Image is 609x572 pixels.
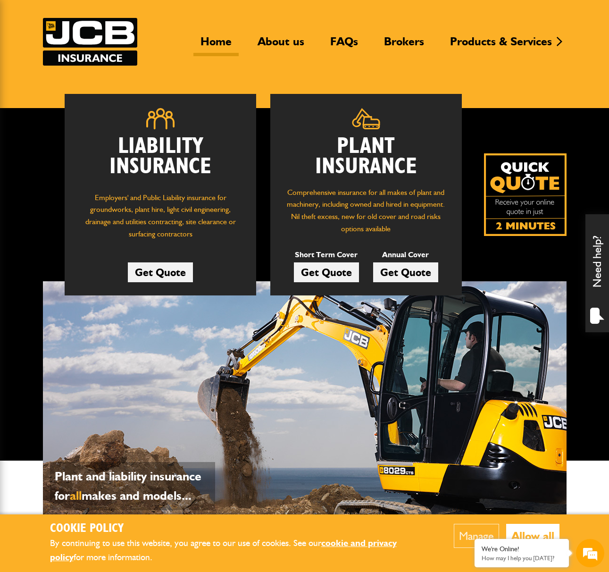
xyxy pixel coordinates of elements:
a: Brokers [377,34,431,56]
textarea: Type your message and hit 'Enter' [12,171,172,283]
a: Get Quote [373,262,438,282]
div: Need help? [585,214,609,332]
input: Enter your phone number [12,143,172,164]
img: d_20077148190_company_1631870298795_20077148190 [16,52,40,66]
input: Enter your last name [12,87,172,108]
input: Enter your email address [12,115,172,136]
a: Get your insurance quote isn just 2-minutes [484,153,567,236]
em: Start Chat [128,291,171,303]
h2: Liability Insurance [79,136,242,182]
a: Get Quote [294,262,359,282]
a: FAQs [323,34,365,56]
a: Home [193,34,239,56]
p: Short Term Cover [294,249,359,261]
img: JCB Insurance Services logo [43,18,137,66]
a: Get Quote [128,262,193,282]
p: How may I help you today? [482,555,562,562]
span: all [70,488,82,503]
p: By continuing to use this website, you agree to our use of cookies. See our for more information. [50,536,425,565]
button: Allow all [506,524,559,548]
p: Plant and liability insurance for makes and models... [55,467,210,505]
p: Annual Cover [373,249,438,261]
img: Quick Quote [484,153,567,236]
a: Products & Services [443,34,559,56]
div: Minimize live chat window [155,5,177,27]
h2: Plant Insurance [284,136,448,177]
h2: Cookie Policy [50,522,425,536]
p: Comprehensive insurance for all makes of plant and machinery, including owned and hired in equipm... [284,186,448,235]
div: We're Online! [482,545,562,553]
p: Employers' and Public Liability insurance for groundworks, plant hire, light civil engineering, d... [79,192,242,245]
a: cookie and privacy policy [50,538,397,563]
button: Manage [454,524,499,548]
div: Chat with us now [49,53,159,65]
a: About us [250,34,311,56]
a: JCB Insurance Services [43,18,137,66]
